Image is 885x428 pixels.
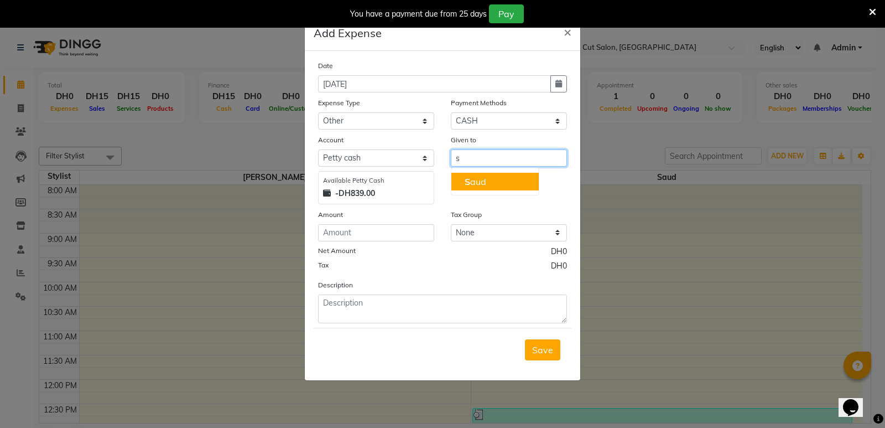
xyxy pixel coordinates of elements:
[318,260,329,270] label: Tax
[451,210,482,220] label: Tax Group
[318,135,343,145] label: Account
[555,16,580,47] button: Close
[532,344,553,355] span: Save
[318,98,360,108] label: Expense Type
[551,260,567,275] span: DH0
[564,23,571,40] span: ×
[323,176,429,185] div: Available Petty Cash
[465,176,470,187] span: S
[839,384,874,417] iframe: chat widget
[451,135,476,145] label: Given to
[318,280,353,290] label: Description
[489,4,524,23] button: Pay
[350,8,487,20] div: You have a payment due from 25 days
[551,246,567,260] span: DH0
[318,246,356,256] label: Net Amount
[335,188,375,199] strong: -DH839.00
[314,25,382,42] h5: Add Expense
[318,224,434,241] input: Amount
[318,61,333,71] label: Date
[451,98,507,108] label: Payment Methods
[525,339,560,360] button: Save
[465,176,486,187] ngb-highlight: aud
[451,149,567,167] input: Given to
[318,210,343,220] label: Amount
